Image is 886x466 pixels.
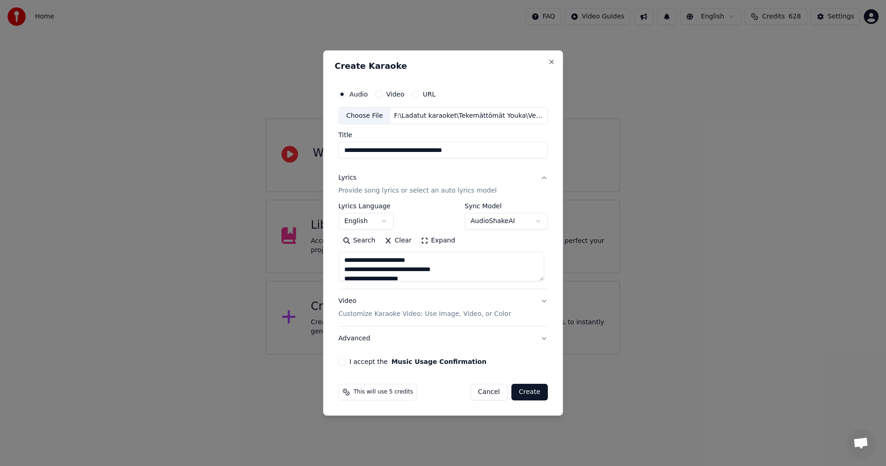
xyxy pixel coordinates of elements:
[338,327,548,351] button: Advanced
[353,388,413,396] span: This will use 5 credits
[349,358,486,365] label: I accept the
[470,384,508,400] button: Cancel
[386,91,404,97] label: Video
[338,290,548,327] button: VideoCustomize Karaoke Video: Use Image, Video, or Color
[465,203,548,210] label: Sync Model
[511,384,548,400] button: Create
[339,108,390,124] div: Choose File
[338,166,548,203] button: LyricsProvide song lyrics or select an auto lyrics model
[391,358,486,365] button: I accept the
[338,203,548,289] div: LyricsProvide song lyrics or select an auto lyrics model
[423,91,436,97] label: URL
[338,174,356,183] div: Lyrics
[338,203,394,210] label: Lyrics Language
[416,234,460,248] button: Expand
[349,91,368,97] label: Audio
[338,187,497,196] p: Provide song lyrics or select an auto lyrics model
[380,234,416,248] button: Clear
[338,309,511,319] p: Customize Karaoke Video: Use Image, Video, or Color
[335,62,551,70] h2: Create Karaoke
[390,111,547,121] div: F:\Ladatut karaoket\Tekemättömät Youka\Vesterinen yhtyeineen parhaat\Suurenmoinen elämä Vesterine...
[338,297,511,319] div: Video
[338,132,548,139] label: Title
[338,234,380,248] button: Search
